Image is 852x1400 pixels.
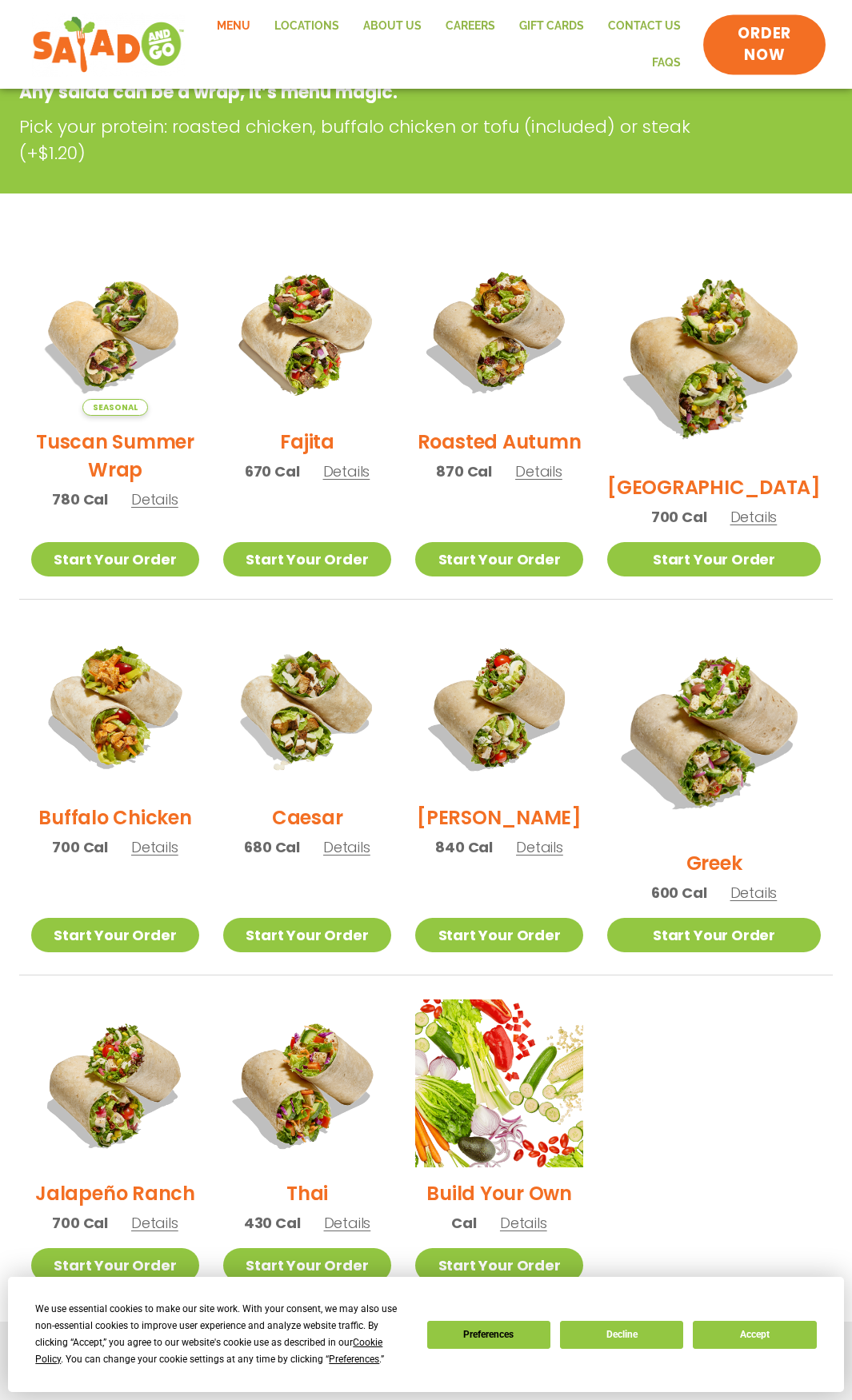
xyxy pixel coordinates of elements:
span: 680 Cal [244,836,300,858]
a: Start Your Order [31,1248,199,1282]
span: Details [131,837,178,857]
a: About Us [351,8,434,45]
a: Menu [205,8,262,45]
button: Accept [693,1321,816,1349]
h2: [PERSON_NAME] [417,804,582,832]
h2: Build Your Own [426,1179,572,1207]
span: 840 Cal [435,836,493,858]
div: We use essential cookies to make our site work. With your consent, we may also use non-essential ... [35,1301,407,1368]
a: Start Your Order [223,542,391,576]
h2: Caesar [272,804,343,832]
a: Start Your Order [415,918,583,952]
span: 780 Cal [52,489,108,510]
span: 700 Cal [52,1212,108,1234]
p: Pick your protein: roasted chicken, buffalo chicken or tofu (included) or steak (+$1.20) [19,114,731,166]
img: Product photo for Thai Wrap [223,999,391,1167]
button: Preferences [427,1321,550,1349]
button: Decline [560,1321,683,1349]
span: 870 Cal [436,461,492,482]
h2: Buffalo Chicken [38,804,191,832]
span: Details [730,507,778,527]
img: Product photo for Tuscan Summer Wrap [31,248,199,416]
span: ORDER NOW [721,23,807,65]
a: GIFT CARDS [507,8,596,45]
img: Product photo for Greek Wrap [607,624,821,837]
span: Details [516,837,563,857]
span: Details [730,883,778,903]
a: ORDER NOW [703,14,825,74]
span: Cal [451,1212,476,1234]
h2: Thai [286,1179,328,1207]
div: Cookie Consent Prompt [8,1277,844,1392]
img: Product photo for Cobb Wrap [415,624,583,792]
span: 600 Cal [651,882,707,903]
a: Start Your Order [31,918,199,952]
a: Locations [262,8,351,45]
a: Careers [434,8,507,45]
span: Details [131,489,178,509]
h2: [GEOGRAPHIC_DATA] [607,473,821,501]
img: Product photo for Buffalo Chicken Wrap [31,624,199,792]
img: Product photo for Roasted Autumn Wrap [415,248,583,416]
a: Start Your Order [415,1248,583,1282]
a: Start Your Order [223,1248,391,1282]
span: 670 Cal [245,461,300,482]
span: Seasonal [82,399,147,416]
span: Details [323,461,370,481]
h2: Fajita [280,428,334,456]
a: Start Your Order [607,542,821,576]
span: 430 Cal [244,1212,301,1234]
span: 700 Cal [52,836,108,858]
h2: Roasted Autumn [418,428,582,456]
h2: Greek [686,849,742,877]
span: 700 Cal [651,506,707,528]
span: Details [324,1213,371,1233]
img: Product photo for Fajita Wrap [223,248,391,416]
h2: Tuscan Summer Wrap [31,428,199,484]
a: Start Your Order [31,542,199,576]
a: Start Your Order [223,918,391,952]
h2: Jalapeño Ranch [35,1179,195,1207]
p: Any salad can be a wrap, it’s menu magic. [19,79,704,106]
span: Details [500,1213,547,1233]
span: Details [515,461,562,481]
a: Start Your Order [607,918,821,952]
span: Preferences [329,1354,379,1365]
span: Details [323,837,370,857]
span: Details [131,1213,178,1233]
img: Product photo for Build Your Own [415,999,583,1167]
img: new-SAG-logo-768×292 [32,13,185,77]
img: Product photo for Caesar Wrap [223,624,391,792]
img: Product photo for Jalapeño Ranch Wrap [31,999,199,1167]
img: Product photo for BBQ Ranch Wrap [607,248,821,461]
nav: Menu [201,8,693,81]
a: Start Your Order [415,542,583,576]
a: Contact Us [596,8,693,45]
a: FAQs [640,45,693,82]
